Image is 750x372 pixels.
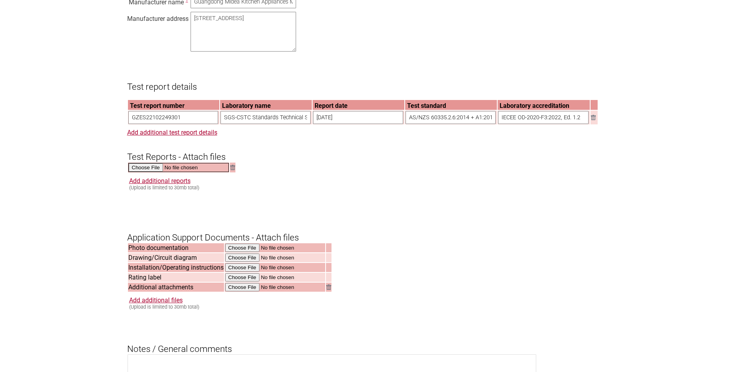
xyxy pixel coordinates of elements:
img: Remove [230,165,235,170]
img: Remove [326,285,331,290]
th: Laboratory accreditation [498,100,590,110]
a: Add additional test report details [127,129,217,136]
th: Laboratory name [220,100,312,110]
td: Drawing/Circuit diagram [128,253,224,262]
h3: Test report details [127,68,623,92]
td: Rating label [128,273,224,282]
a: Add additional files [129,296,183,304]
img: Remove [591,115,596,120]
h3: Application Support Documents - Attach files [127,219,623,242]
th: Test standard [405,100,497,110]
td: Photo documentation [128,243,224,252]
h3: Test Reports - Attach files [127,139,623,162]
small: (Upload is limited to 30mb total) [129,185,199,191]
div: Manufacturer address [127,13,186,21]
td: Installation/Operating instructions [128,263,224,272]
a: Add additional reports [129,177,191,185]
th: Test report number [128,100,220,110]
h3: Notes / General comments [127,331,623,354]
td: Additional attachments [128,283,224,292]
small: (Upload is limited to 30mb total) [129,304,199,310]
th: Report date [313,100,404,110]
